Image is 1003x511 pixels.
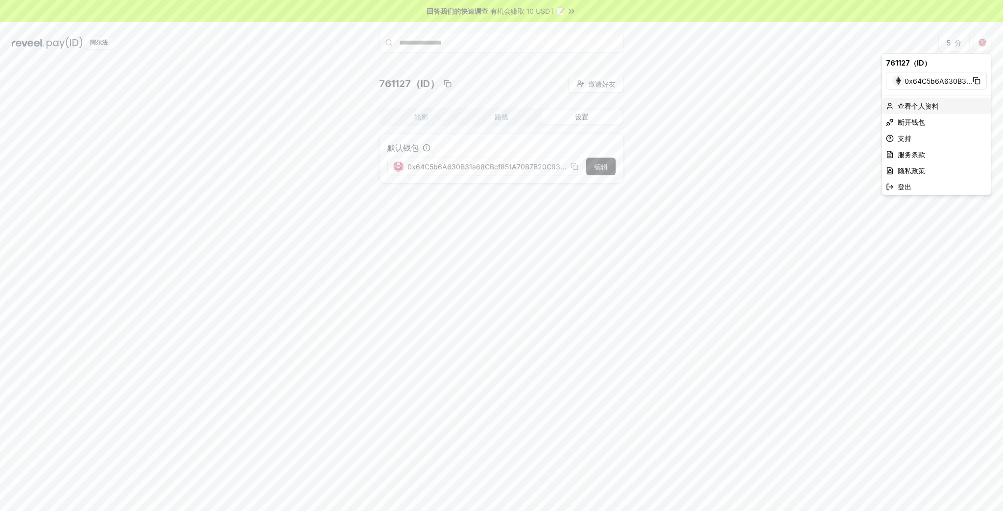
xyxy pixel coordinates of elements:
[882,130,991,146] a: 支持
[966,76,972,85] font: ...
[898,150,925,159] font: 服务条款
[898,102,939,110] font: 查看个人资料
[898,118,925,126] font: 断开钱包
[898,134,911,142] font: 支持
[882,163,991,179] a: 隐私政策
[886,59,931,67] font: 761127（ID）
[898,183,911,191] font: 登出
[905,76,966,85] font: 0x64C5b6A630B3
[892,75,904,87] img: 以太坊
[898,166,925,175] font: 隐私政策
[882,146,991,163] a: 服务条款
